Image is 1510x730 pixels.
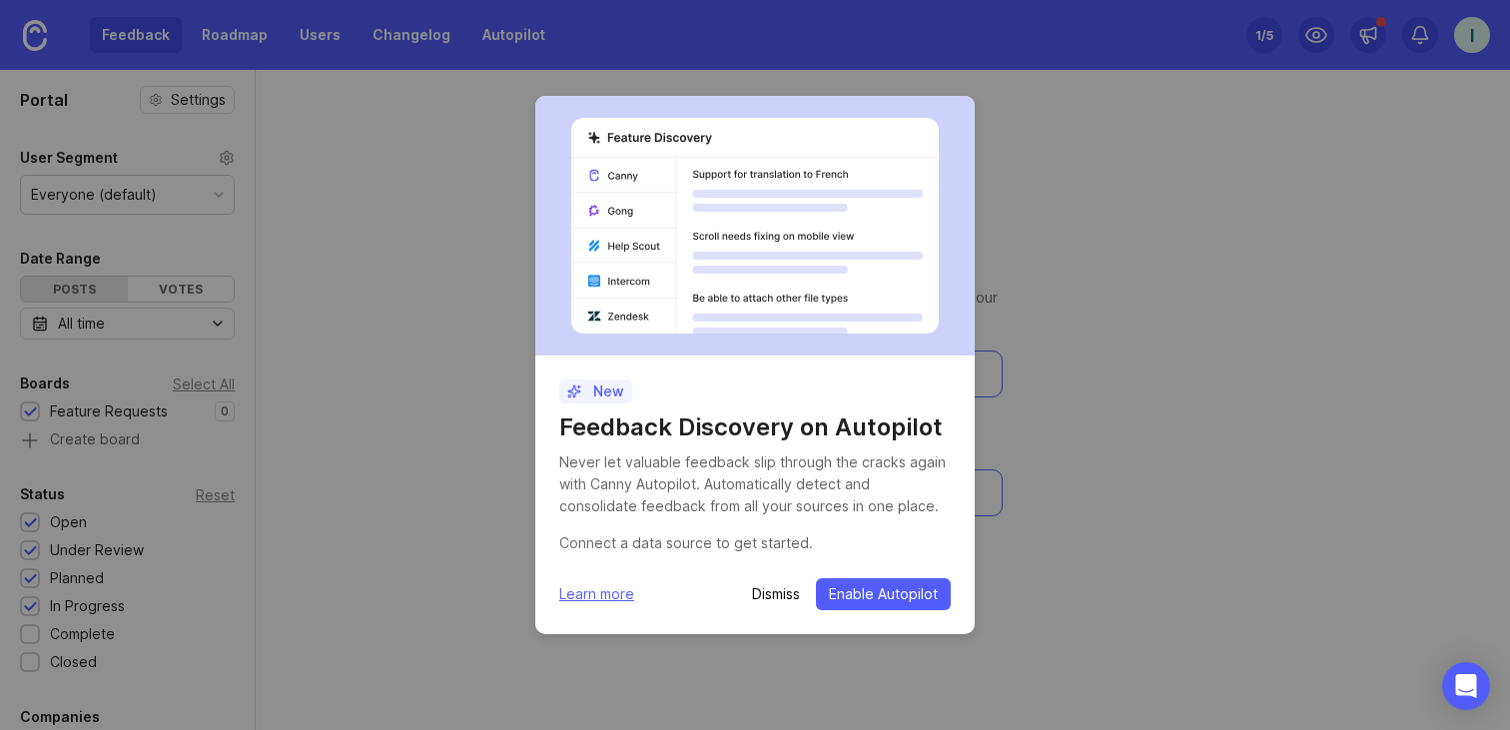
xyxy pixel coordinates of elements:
[571,118,939,334] img: autopilot-456452bdd303029aca878276f8eef889.svg
[567,381,624,401] p: New
[816,578,951,610] button: Enable Autopilot
[559,583,634,605] a: Learn more
[829,584,938,604] span: Enable Autopilot
[559,451,951,517] div: Never let valuable feedback slip through the cracks again with Canny Autopilot. Automatically det...
[752,584,800,604] button: Dismiss
[559,532,951,554] div: Connect a data source to get started.
[559,411,951,443] h1: Feedback Discovery on Autopilot
[1442,662,1490,710] div: Open Intercom Messenger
